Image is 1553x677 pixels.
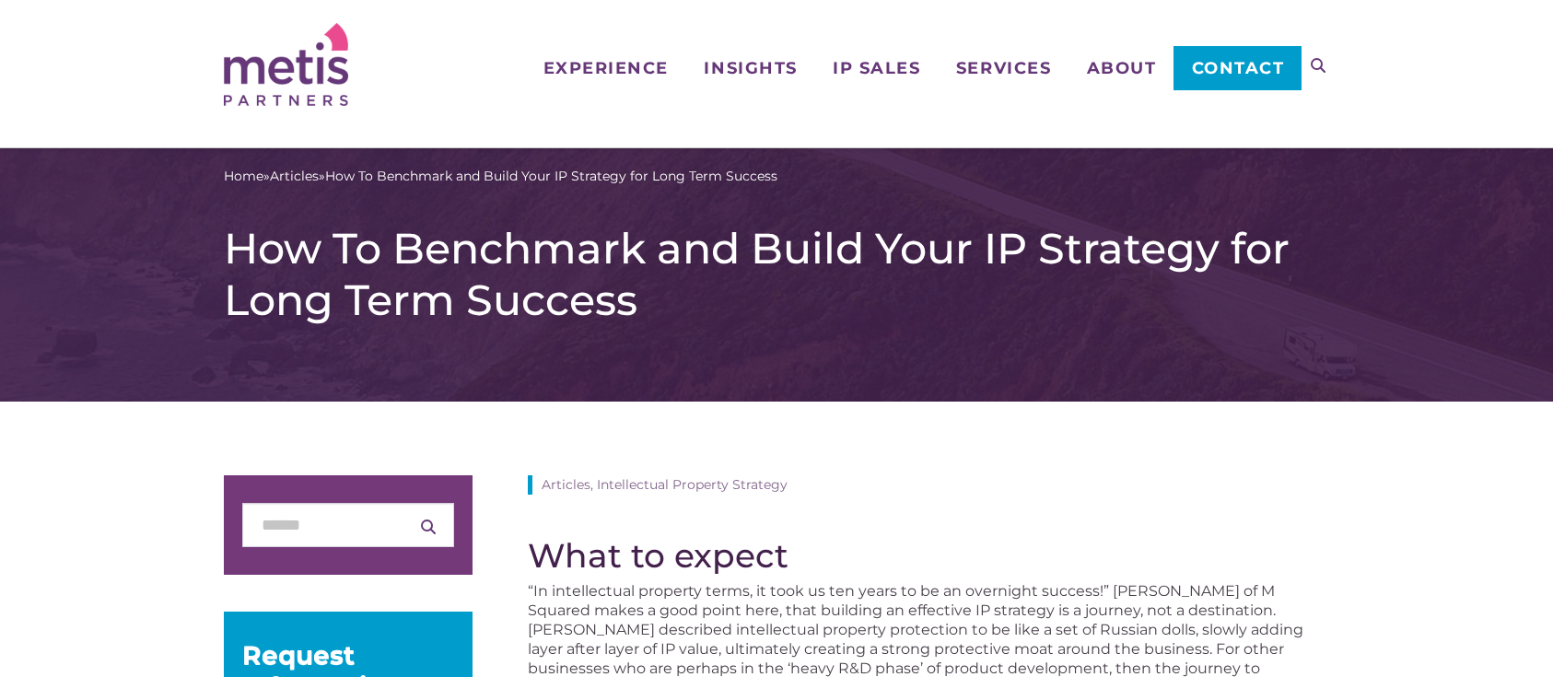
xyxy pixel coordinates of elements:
span: » » [224,167,777,186]
h1: How To Benchmark and Build Your IP Strategy for Long Term Success [224,223,1329,326]
span: Services [956,60,1051,76]
a: Contact [1174,46,1302,90]
span: Experience [543,60,669,76]
h2: What to expect [528,536,1329,575]
a: Articles [270,167,319,186]
span: Insights [704,60,797,76]
a: Home [224,167,263,186]
span: Contact [1192,60,1285,76]
span: IP Sales [833,60,920,76]
span: About [1087,60,1157,76]
div: Articles, Intellectual Property Strategy [528,475,1329,495]
span: How To Benchmark and Build Your IP Strategy for Long Term Success [325,167,777,186]
img: Metis Partners [224,23,348,106]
